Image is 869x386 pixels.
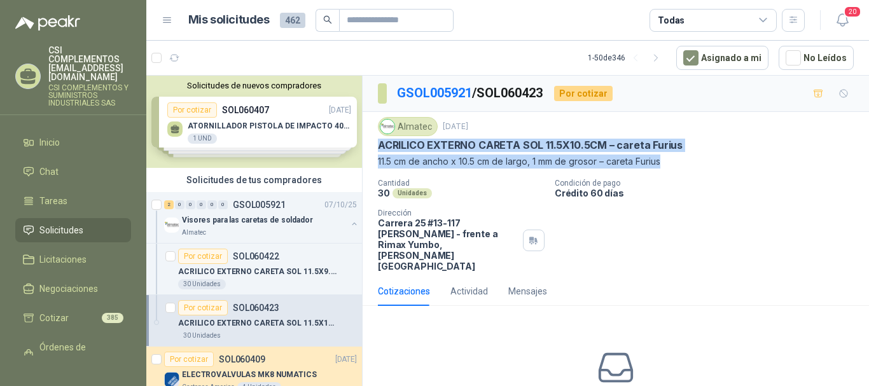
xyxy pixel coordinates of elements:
div: Por cotizar [178,249,228,264]
span: Órdenes de Compra [39,340,119,368]
p: 30 [378,188,390,198]
p: Visores para las caretas de soldador [182,214,313,226]
div: 0 [197,200,206,209]
div: Por cotizar [164,352,214,367]
a: Cotizar385 [15,306,131,330]
span: Tareas [39,194,67,208]
p: 11.5 cm de ancho x 10.5 cm de largo, 1 mm de grosor – careta Furius [378,155,854,169]
span: 385 [102,313,123,323]
p: Cantidad [378,179,545,188]
div: 0 [175,200,184,209]
img: Company Logo [380,120,394,134]
p: SOL060422 [233,252,279,261]
div: 1 - 50 de 346 [588,48,666,68]
p: 07/10/25 [324,199,357,211]
span: 20 [844,6,861,18]
a: Negociaciones [15,277,131,301]
div: Actividad [450,284,488,298]
div: Por cotizar [554,86,613,101]
p: Dirección [378,209,518,217]
div: 30 Unidades [178,331,226,341]
span: Inicio [39,135,60,149]
a: Licitaciones [15,247,131,272]
span: Negociaciones [39,282,98,296]
div: Almatec [378,117,438,136]
span: Cotizar [39,311,69,325]
span: Chat [39,165,59,179]
p: Almatec [182,228,206,238]
button: Solicitudes de nuevos compradores [151,81,357,90]
div: Unidades [393,188,432,198]
a: Inicio [15,130,131,155]
p: GSOL005921 [233,200,286,209]
div: Todas [658,13,685,27]
img: Logo peakr [15,15,80,31]
a: Chat [15,160,131,184]
div: Mensajes [508,284,547,298]
p: CSI COMPLEMENTOS [EMAIL_ADDRESS][DOMAIN_NAME] [48,46,131,81]
p: SOL060409 [219,355,265,364]
p: [DATE] [335,354,357,366]
p: ACRILICO EXTERNO CARETA SOL 11.5X9.5CM [178,266,337,278]
div: 0 [207,200,217,209]
p: Condición de pago [555,179,864,188]
a: Por cotizarSOL060423ACRILICO EXTERNO CARETA SOL 11.5X10.5CM – careta Furius30 Unidades [146,295,362,347]
div: Por cotizar [178,300,228,315]
img: Company Logo [164,217,179,233]
div: Solicitudes de tus compradores [146,168,362,192]
div: Cotizaciones [378,284,430,298]
p: ACRILICO EXTERNO CARETA SOL 11.5X10.5CM – careta Furius [178,317,337,329]
a: Órdenes de Compra [15,335,131,373]
div: Solicitudes de nuevos compradoresPor cotizarSOL060407[DATE] ATORNILLADOR PISTOLA DE IMPACTO 400NM... [146,76,362,168]
a: Por cotizarSOL060422ACRILICO EXTERNO CARETA SOL 11.5X9.5CM30 Unidades [146,244,362,295]
p: ELECTROVALVULAS MK8 NUMATICS [182,369,317,381]
div: 0 [218,200,228,209]
button: No Leídos [779,46,854,70]
p: Carrera 25 #13-117 [PERSON_NAME] - frente a Rimax Yumbo , [PERSON_NAME][GEOGRAPHIC_DATA] [378,217,518,272]
a: GSOL005921 [397,85,472,100]
a: Tareas [15,189,131,213]
h1: Mis solicitudes [188,11,270,29]
p: Crédito 60 días [555,188,864,198]
a: Solicitudes [15,218,131,242]
span: Solicitudes [39,223,83,237]
a: 2 0 0 0 0 0 GSOL00592107/10/25 Company LogoVisores para las caretas de soldadorAlmatec [164,197,359,238]
span: 462 [280,13,305,28]
span: Licitaciones [39,252,87,266]
p: CSI COMPLEMENTOS Y SUMINISTROS INDUSTRIALES SAS [48,84,131,107]
button: 20 [831,9,854,32]
button: Asignado a mi [676,46,768,70]
p: / SOL060423 [397,83,544,103]
div: 2 [164,200,174,209]
span: search [323,15,332,24]
div: 0 [186,200,195,209]
p: ACRILICO EXTERNO CARETA SOL 11.5X10.5CM – careta Furius [378,139,683,152]
p: [DATE] [443,121,468,133]
p: SOL060423 [233,303,279,312]
div: 30 Unidades [178,279,226,289]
